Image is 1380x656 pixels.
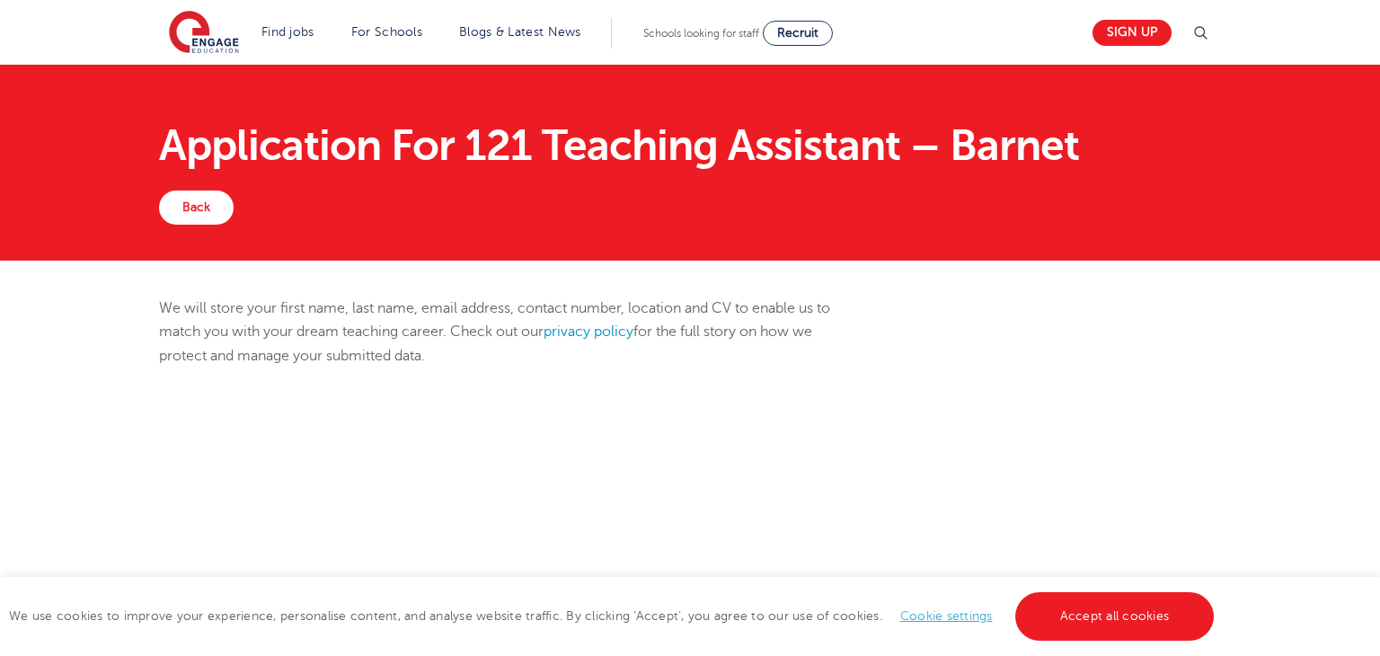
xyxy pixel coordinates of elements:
a: Back [159,191,234,225]
a: Blogs & Latest News [459,25,581,39]
p: We will store your first name, last name, email address, contact number, location and CV to enabl... [159,297,859,368]
a: For Schools [351,25,422,39]
span: Schools looking for staff [643,27,759,40]
a: Recruit [763,21,833,46]
a: Accept all cookies [1015,592,1215,641]
img: Engage Education [169,11,239,56]
a: privacy policy [544,324,633,340]
a: Cookie settings [900,609,993,623]
span: We use cookies to improve your experience, personalise content, and analyse website traffic. By c... [9,609,1218,623]
h1: Application For 121 Teaching Assistant – Barnet [159,124,1222,167]
a: Sign up [1092,20,1172,46]
span: Recruit [777,26,818,40]
a: Find jobs [261,25,314,39]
